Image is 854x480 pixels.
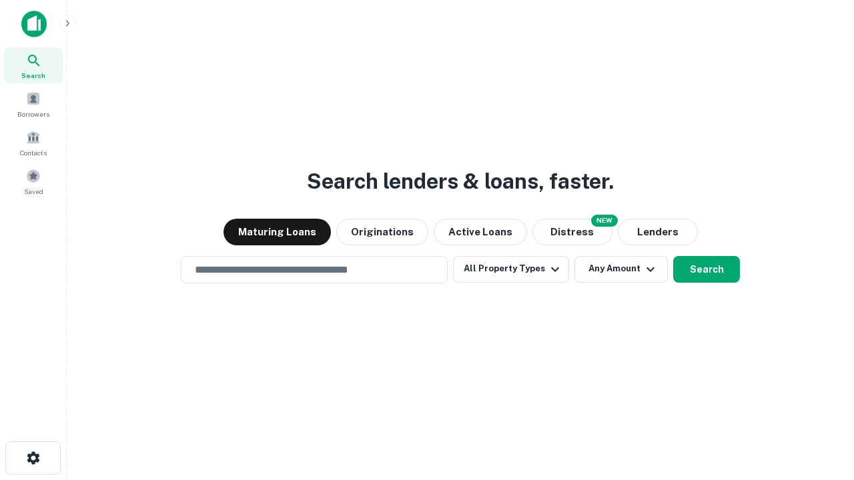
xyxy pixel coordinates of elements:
a: Contacts [4,125,63,161]
span: Contacts [20,147,47,158]
span: Search [21,70,45,81]
iframe: Chat Widget [787,373,854,437]
button: Search [673,256,740,283]
a: Borrowers [4,86,63,122]
span: Saved [24,186,43,197]
button: All Property Types [453,256,569,283]
button: Maturing Loans [224,219,331,245]
h3: Search lenders & loans, faster. [307,165,614,197]
a: Saved [4,163,63,199]
button: Originations [336,219,428,245]
span: Borrowers [17,109,49,119]
button: Any Amount [574,256,668,283]
button: Lenders [618,219,698,245]
img: capitalize-icon.png [21,11,47,37]
button: Active Loans [434,219,527,245]
div: NEW [591,215,618,227]
a: Search [4,47,63,83]
button: Search distressed loans with lien and other non-mortgage details. [532,219,612,245]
